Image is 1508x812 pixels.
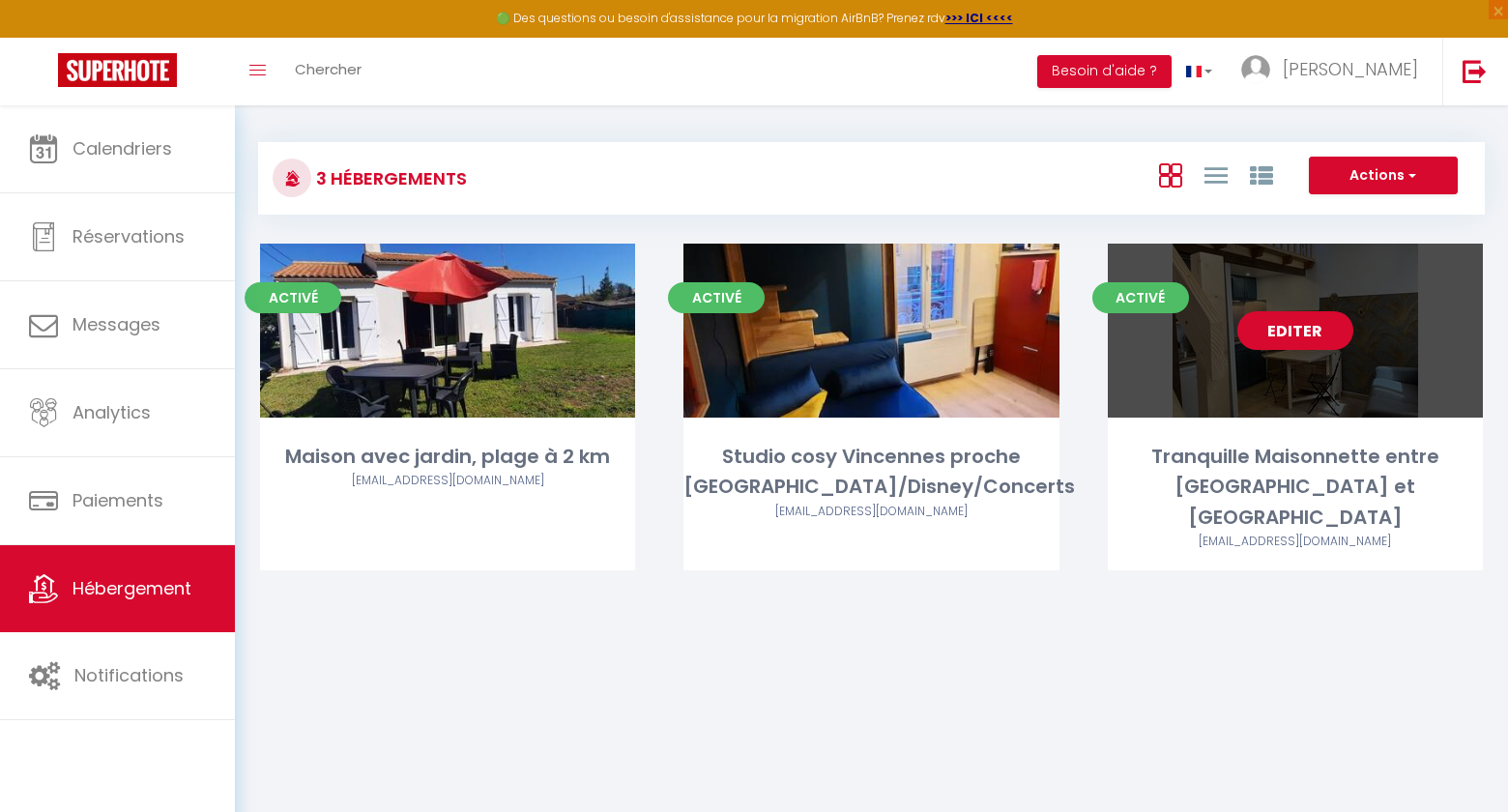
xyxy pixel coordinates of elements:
[72,400,151,424] span: Analytics
[1237,311,1353,350] a: Editer
[72,224,185,248] span: Réservations
[1250,159,1273,190] a: Vue par Groupe
[945,10,1013,26] a: >>> ICI <<<<
[72,136,172,160] span: Calendriers
[311,157,467,200] h3: 3 Hébergements
[1108,533,1483,551] div: Airbnb
[683,503,1058,521] div: Airbnb
[1092,282,1189,313] span: Activé
[245,282,341,313] span: Activé
[1309,157,1458,195] button: Actions
[668,282,765,313] span: Activé
[260,472,635,490] div: Airbnb
[1108,442,1483,533] div: Tranquille Maisonnette entre [GEOGRAPHIC_DATA] et [GEOGRAPHIC_DATA]
[683,442,1058,503] div: Studio cosy Vincennes proche [GEOGRAPHIC_DATA]/Disney/Concerts
[72,576,191,600] span: Hébergement
[74,663,184,687] span: Notifications
[1037,55,1172,88] button: Besoin d'aide ?
[72,312,160,336] span: Messages
[1241,55,1270,84] img: ...
[1463,59,1487,83] img: logout
[1204,159,1228,190] a: Vue en Liste
[1227,38,1442,105] a: ... [PERSON_NAME]
[260,442,635,472] div: Maison avec jardin, plage à 2 km
[1159,159,1182,190] a: Vue en Box
[58,53,177,87] img: Super Booking
[280,38,376,105] a: Chercher
[1283,57,1418,81] span: [PERSON_NAME]
[72,488,163,512] span: Paiements
[295,59,362,79] span: Chercher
